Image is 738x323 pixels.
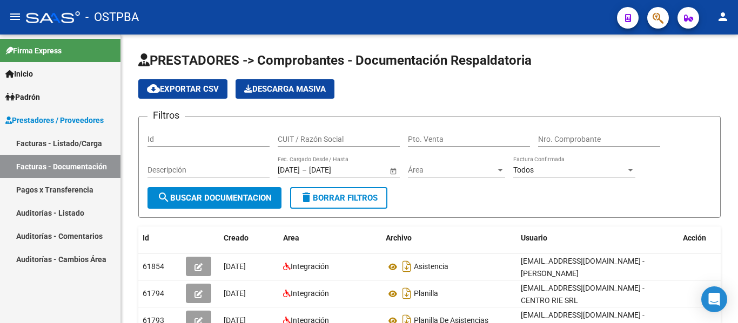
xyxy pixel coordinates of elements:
datatable-header-cell: Acción [679,226,733,250]
mat-icon: delete [300,191,313,204]
span: Id [143,233,149,242]
span: [DATE] [224,262,246,271]
div: Open Intercom Messenger [701,286,727,312]
span: Integración [291,262,329,271]
button: Borrar Filtros [290,187,387,209]
span: [EMAIL_ADDRESS][DOMAIN_NAME] - [PERSON_NAME] [521,257,645,278]
span: Asistencia [414,263,448,271]
span: Creado [224,233,249,242]
span: [EMAIL_ADDRESS][DOMAIN_NAME] - CENTRO RIE SRL [521,284,645,305]
span: Borrar Filtros [300,193,378,203]
span: Archivo [386,233,412,242]
button: Descarga Masiva [236,79,334,99]
i: Descargar documento [400,285,414,302]
span: Planilla [414,290,438,298]
span: Descarga Masiva [244,84,326,94]
span: Padrón [5,91,40,103]
span: [DATE] [224,289,246,298]
mat-icon: search [157,191,170,204]
datatable-header-cell: Id [138,226,182,250]
span: PRESTADORES -> Comprobantes - Documentación Respaldatoria [138,53,532,68]
span: Acción [683,233,706,242]
mat-icon: menu [9,10,22,23]
datatable-header-cell: Area [279,226,381,250]
span: - OSTPBA [85,5,139,29]
span: Area [283,233,299,242]
button: Buscar Documentacion [147,187,281,209]
mat-icon: cloud_download [147,82,160,95]
span: Inicio [5,68,33,80]
span: Exportar CSV [147,84,219,94]
span: Integración [291,289,329,298]
datatable-header-cell: Creado [219,226,279,250]
app-download-masive: Descarga masiva de comprobantes (adjuntos) [236,79,334,99]
h3: Filtros [147,108,185,123]
span: Área [408,166,495,175]
mat-icon: person [716,10,729,23]
span: Buscar Documentacion [157,193,272,203]
span: Prestadores / Proveedores [5,114,104,126]
span: Todos [513,166,534,174]
span: Usuario [521,233,547,242]
span: – [302,166,307,175]
span: Firma Express [5,45,62,57]
datatable-header-cell: Usuario [516,226,679,250]
input: Fecha inicio [278,166,300,175]
button: Open calendar [387,165,399,176]
button: Exportar CSV [138,79,227,99]
span: 61854 [143,262,164,271]
datatable-header-cell: Archivo [381,226,516,250]
span: 61794 [143,289,164,298]
i: Descargar documento [400,258,414,275]
input: Fecha fin [309,166,362,175]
